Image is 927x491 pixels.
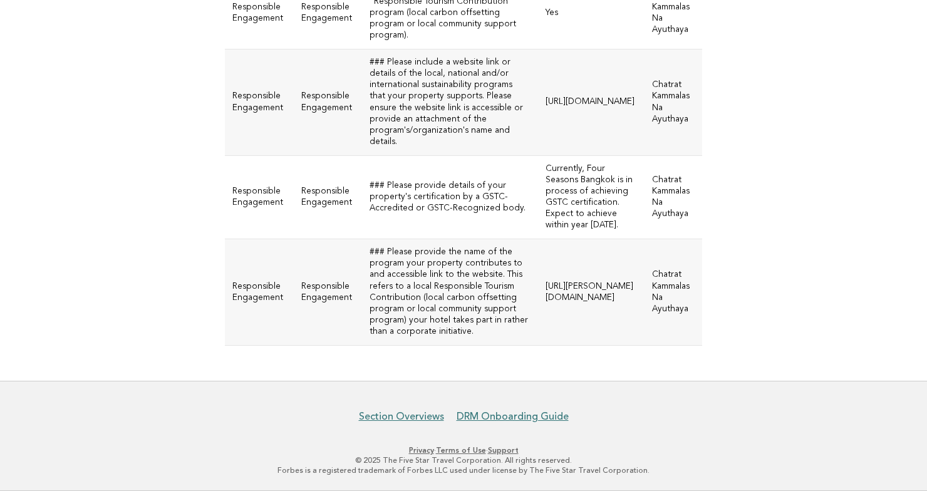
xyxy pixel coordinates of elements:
[538,239,645,346] td: [URL][PERSON_NAME][DOMAIN_NAME]
[80,455,847,465] p: © 2025 The Five Star Travel Corporation. All rights reserved.
[362,155,538,239] td: ### Please provide details of your property's certification by a GSTC-Accredited or GSTC-Recogniz...
[409,446,434,455] a: Privacy
[359,410,444,423] a: Section Overviews
[488,446,519,455] a: Support
[645,49,702,156] td: Chatrat Kammalas Na Ayuthaya
[80,465,847,475] p: Forbes is a registered trademark of Forbes LLC used under license by The Five Star Travel Corpora...
[225,239,294,346] td: Responsible Engagement
[294,239,363,346] td: Responsible Engagement
[225,155,294,239] td: Responsible Engagement
[436,446,486,455] a: Terms of Use
[80,445,847,455] p: · ·
[294,155,363,239] td: Responsible Engagement
[294,49,363,156] td: Responsible Engagement
[538,155,645,239] td: Currently, Four Seasons Bangkok is in process of achieving GSTC certification. Expect to achieve ...
[362,49,538,156] td: ### Please include a website link or details of the local, national and/or international sustaina...
[538,49,645,156] td: [URL][DOMAIN_NAME]
[645,155,702,239] td: Chatrat Kammalas Na Ayuthaya
[362,239,538,346] td: ### Please provide the name of the program your property contributes to and accessible link to th...
[225,49,294,156] td: Responsible Engagement
[457,410,569,423] a: DRM Onboarding Guide
[645,239,702,346] td: Chatrat Kammalas Na Ayuthaya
